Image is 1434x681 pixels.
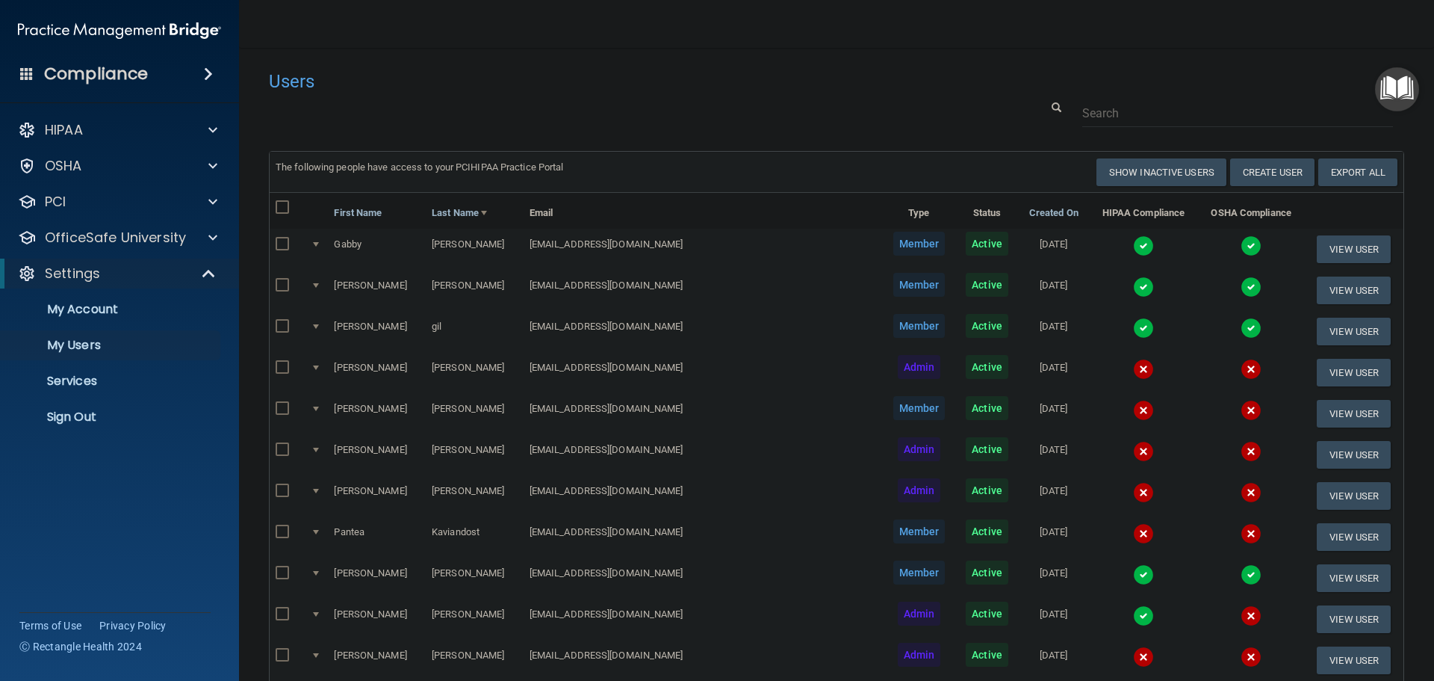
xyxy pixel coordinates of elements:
td: [PERSON_NAME] [426,393,524,434]
td: [PERSON_NAME] [328,270,426,311]
td: [PERSON_NAME] [426,270,524,311]
td: [DATE] [1018,640,1089,681]
span: Admin [898,355,941,379]
button: View User [1317,318,1391,345]
img: cross.ca9f0e7f.svg [1241,605,1261,626]
button: View User [1317,277,1391,304]
p: OfficeSafe University [45,229,186,247]
span: Member [893,232,946,256]
td: [EMAIL_ADDRESS][DOMAIN_NAME] [524,517,882,558]
span: Admin [898,602,941,626]
span: Admin [898,643,941,667]
td: [EMAIL_ADDRESS][DOMAIN_NAME] [524,393,882,434]
a: Export All [1318,158,1397,186]
p: My Users [10,338,214,353]
button: View User [1317,605,1391,633]
a: Settings [18,265,217,283]
button: View User [1317,359,1391,386]
button: View User [1317,441,1391,469]
p: Services [10,374,214,389]
td: [DATE] [1018,475,1089,517]
span: Active [966,520,1008,543]
th: Email [524,193,882,229]
p: PCI [45,193,66,211]
span: Active [966,232,1008,256]
img: cross.ca9f0e7f.svg [1133,359,1154,380]
a: OSHA [18,157,217,175]
a: Privacy Policy [99,618,167,633]
button: View User [1317,647,1391,674]
input: Search [1082,99,1393,127]
td: [PERSON_NAME] [328,393,426,434]
img: tick.e7d51cea.svg [1133,318,1154,339]
td: [EMAIL_ADDRESS][DOMAIN_NAME] [524,599,882,640]
a: OfficeSafe University [18,229,217,247]
td: [EMAIL_ADDRESS][DOMAIN_NAME] [524,434,882,475]
button: View User [1317,235,1391,263]
p: Settings [45,265,100,283]
th: OSHA Compliance [1198,193,1304,229]
img: PMB logo [18,16,221,46]
td: gil [426,311,524,352]
td: Pantea [328,517,426,558]
img: cross.ca9f0e7f.svg [1241,441,1261,462]
span: Admin [898,437,941,461]
button: View User [1317,523,1391,551]
span: Member [893,561,946,585]
td: [PERSON_NAME] [328,434,426,475]
td: [PERSON_NAME] [426,229,524,270]
td: [PERSON_NAME] [328,640,426,681]
span: Active [966,355,1008,379]
img: tick.e7d51cea.svg [1133,277,1154,298]
td: [PERSON_NAME] [328,558,426,599]
span: Active [966,602,1008,626]
img: cross.ca9f0e7f.svg [1241,359,1261,380]
h4: Compliance [44,64,148,84]
img: tick.e7d51cea.svg [1133,605,1154,626]
img: cross.ca9f0e7f.svg [1241,647,1261,668]
img: cross.ca9f0e7f.svg [1133,523,1154,544]
button: Show Inactive Users [1096,158,1226,186]
button: Open Resource Center [1375,67,1419,111]
td: [PERSON_NAME] [426,640,524,681]
td: [DATE] [1018,558,1089,599]
img: tick.e7d51cea.svg [1241,318,1261,339]
td: [EMAIL_ADDRESS][DOMAIN_NAME] [524,229,882,270]
button: Create User [1230,158,1314,186]
td: Kaviandost [426,517,524,558]
span: Member [893,396,946,420]
a: Last Name [432,204,487,222]
td: [EMAIL_ADDRESS][DOMAIN_NAME] [524,352,882,393]
td: [PERSON_NAME] [426,475,524,517]
td: [DATE] [1018,434,1089,475]
td: [DATE] [1018,270,1089,311]
td: [PERSON_NAME] [426,599,524,640]
h4: Users [269,72,922,91]
button: View User [1317,564,1391,592]
a: Created On [1029,204,1078,222]
img: tick.e7d51cea.svg [1241,277,1261,298]
td: [EMAIL_ADDRESS][DOMAIN_NAME] [524,475,882,517]
img: tick.e7d51cea.svg [1241,564,1261,585]
p: My Account [10,302,214,317]
td: [DATE] [1018,229,1089,270]
a: PCI [18,193,217,211]
td: [EMAIL_ADDRESS][DOMAIN_NAME] [524,640,882,681]
span: Member [893,520,946,543]
td: [PERSON_NAME] [426,558,524,599]
span: Admin [898,478,941,502]
span: Active [966,437,1008,461]
th: HIPAA Compliance [1089,193,1198,229]
img: cross.ca9f0e7f.svg [1241,482,1261,503]
th: Type [882,193,956,229]
img: cross.ca9f0e7f.svg [1133,482,1154,503]
img: tick.e7d51cea.svg [1133,235,1154,256]
td: [EMAIL_ADDRESS][DOMAIN_NAME] [524,270,882,311]
img: cross.ca9f0e7f.svg [1133,400,1154,421]
span: Active [966,273,1008,297]
img: tick.e7d51cea.svg [1133,564,1154,585]
td: [PERSON_NAME] [328,311,426,352]
span: Active [966,643,1008,667]
a: First Name [334,204,382,222]
img: cross.ca9f0e7f.svg [1241,400,1261,421]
